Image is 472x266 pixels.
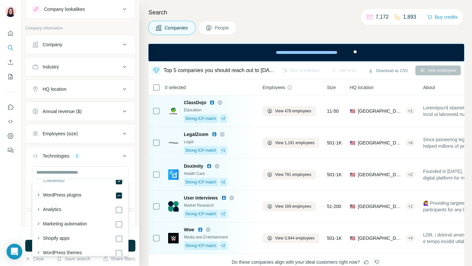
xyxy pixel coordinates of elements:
[275,235,315,241] span: View 3,944 employees
[165,84,186,91] span: 0 selected
[275,203,311,209] span: View 169 employees
[206,163,212,169] img: LinkedIn logo
[423,84,435,91] span: About
[185,116,216,122] span: Strong ICP match
[263,201,316,211] button: View 169 employees
[43,206,61,214] label: Analytics
[405,203,415,209] div: + 1
[43,249,82,257] label: WordPress themes
[44,6,85,12] div: Company lookalikes
[327,203,342,210] span: 51-200
[184,234,255,240] div: Media and Entertainment
[26,213,135,229] button: Keywords
[43,192,81,199] label: WordPress plugins
[350,84,374,91] span: HQ location
[405,108,415,114] div: + 1
[26,81,135,97] button: HQ location
[184,131,208,138] span: LegalZoom
[327,171,342,178] span: 501-1K
[358,235,403,241] span: [GEOGRAPHIC_DATA], [US_STATE]
[184,171,255,177] div: Health Care
[43,86,67,92] div: HQ location
[57,256,90,262] button: Save search
[263,233,319,243] button: View 3,944 employees
[168,233,179,243] img: Logo of Wwe
[221,147,226,153] span: +1
[43,235,69,243] label: Shopify apps
[184,195,218,201] span: User Interviews
[327,108,339,114] span: 11-50
[103,256,135,262] button: Share filters
[376,13,389,21] p: 7,172
[358,108,403,114] span: [GEOGRAPHIC_DATA], [US_STATE]
[184,163,203,169] span: Doximity
[43,41,62,48] div: Company
[263,84,285,91] span: Employees
[26,126,135,142] button: Employees (size)
[184,99,206,106] span: ClassDojo
[148,8,464,17] h4: Search
[168,201,179,212] img: Logo of User Interviews
[350,235,355,241] span: 🇺🇸
[148,44,464,61] iframe: Banner
[43,64,59,70] div: Industry
[358,140,403,146] span: [GEOGRAPHIC_DATA], [US_STATE]
[358,171,403,178] span: [GEOGRAPHIC_DATA], [US_STATE]
[185,179,216,185] span: Strong ICP match
[5,144,16,156] button: Feedback
[405,172,415,178] div: + 2
[215,25,230,31] span: People
[184,107,255,113] div: Education
[43,177,65,185] label: Chevereto
[275,140,315,146] span: View 1,191 employees
[221,179,226,185] span: +2
[43,108,82,115] div: Annual revenue ($)
[5,116,16,127] button: Use Surfe API
[263,138,319,148] button: View 1,191 employees
[26,104,135,119] button: Annual revenue ($)
[73,153,81,159] div: 1
[350,140,355,146] span: 🇺🇸
[275,108,311,114] span: View 478 employees
[26,59,135,75] button: Industry
[25,25,135,31] p: Company information
[198,227,203,232] img: LinkedIn logo
[43,153,69,159] div: Technologies
[327,140,342,146] span: 501-1K
[185,147,216,153] span: Strong ICP match
[403,13,416,21] p: 1,893
[7,244,22,259] div: Open Intercom Messenger
[327,84,336,91] span: Size
[26,37,135,52] button: Company
[5,56,16,68] button: Enrich CSV
[184,139,255,145] div: Legal
[263,106,316,116] button: View 478 employees
[165,25,188,31] span: Companies
[184,226,194,233] span: Wwe
[5,130,16,142] button: Dashboard
[5,42,16,54] button: Search
[275,172,311,178] span: View 791 employees
[209,100,215,105] img: LinkedIn logo
[263,170,316,180] button: View 791 employees
[185,211,216,217] span: Strong ICP match
[221,243,226,249] span: +2
[350,108,355,114] span: 🇺🇸
[5,71,16,83] button: My lists
[405,235,415,241] div: + 4
[221,211,226,217] span: +2
[164,66,275,74] div: Top 5 companies you should reach out to [DATE]
[168,106,179,116] img: Logo of ClassDojo
[350,203,355,210] span: 🇺🇸
[26,1,135,17] button: Company lookalikes
[405,140,415,146] div: + 4
[43,130,78,137] div: Employees (size)
[221,116,226,122] span: +2
[184,202,255,208] div: Market Research
[327,235,342,241] span: 501-1K
[427,12,458,22] button: Buy credits
[364,66,412,76] button: Download as CSV
[5,7,16,17] img: Avatar
[221,195,226,200] img: LinkedIn logo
